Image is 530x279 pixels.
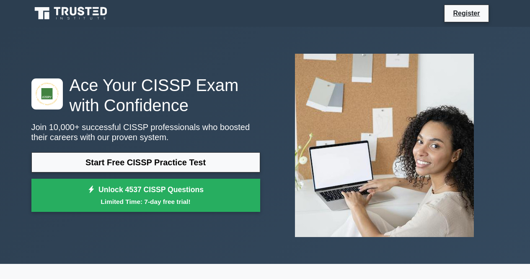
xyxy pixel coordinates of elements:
[448,8,485,18] a: Register
[31,75,260,115] h1: Ace Your CISSP Exam with Confidence
[31,122,260,142] p: Join 10,000+ successful CISSP professionals who boosted their careers with our proven system.
[31,179,260,212] a: Unlock 4537 CISSP QuestionsLimited Time: 7-day free trial!
[31,152,260,172] a: Start Free CISSP Practice Test
[42,197,250,206] small: Limited Time: 7-day free trial!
